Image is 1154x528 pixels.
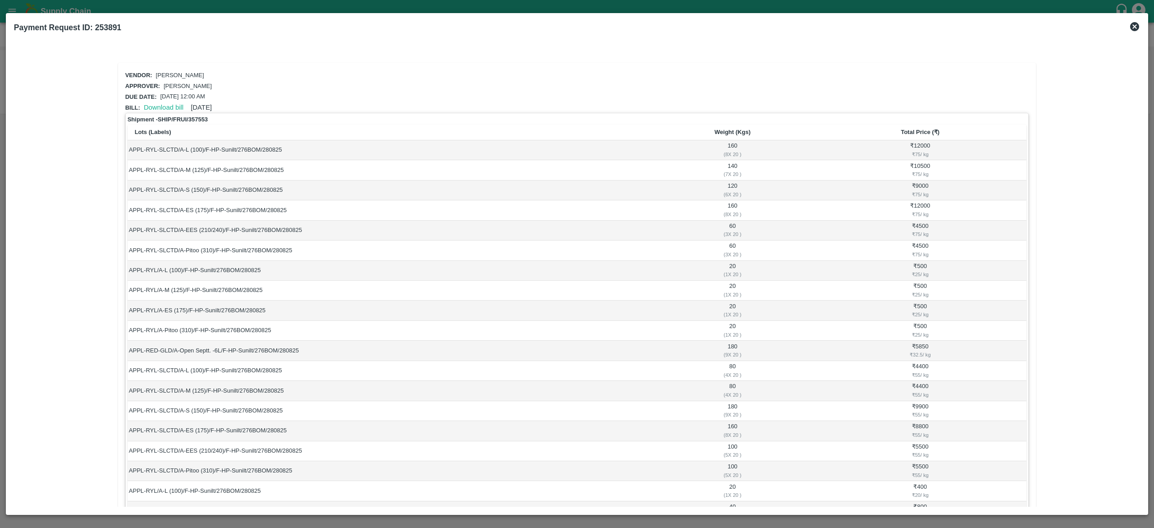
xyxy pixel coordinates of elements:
td: 60 [651,241,814,260]
td: ₹ 4400 [814,361,1026,381]
div: ( 1 X 20 ) [653,331,812,339]
div: ( 8 X 20 ) [653,431,812,439]
td: APPL-RED-GLD/A-Open Septt. -6L/F-HP-Sunilt/276BOM/280825 [128,341,651,361]
td: 180 [651,341,814,361]
p: [PERSON_NAME] [164,82,212,91]
p: [DATE] 12:00 AM [160,93,205,101]
div: ₹ 55 / kg [815,431,1026,439]
td: APPL-RYL/A-M (125)/F-HP-Sunilt/276BOM/280825 [128,501,651,521]
td: 20 [651,321,814,341]
div: ₹ 75 / kg [815,230,1026,238]
div: ₹ 32.5 / kg [815,351,1026,359]
span: Bill: [125,104,140,111]
div: ( 6 X 20 ) [653,190,812,199]
td: APPL-RYL-SLCTD/A-M (125)/F-HP-Sunilt/276BOM/280825 [128,160,651,180]
div: ₹ 55 / kg [815,411,1026,419]
div: ( 8 X 20 ) [653,210,812,218]
div: ( 5 X 20 ) [653,471,812,479]
div: ₹ 75 / kg [815,150,1026,158]
b: Weight (Kgs) [714,129,751,135]
div: ₹ 55 / kg [815,471,1026,479]
div: ₹ 25 / kg [815,270,1026,278]
td: APPL-RYL-SLCTD/A-Pitoo (310)/F-HP-Sunilt/276BOM/280825 [128,241,651,260]
td: ₹ 4500 [814,221,1026,241]
span: Approver: [125,83,160,89]
span: [DATE] [191,104,212,111]
div: ( 1 X 20 ) [653,491,812,499]
td: ₹ 5500 [814,441,1026,461]
td: ₹ 500 [814,301,1026,320]
div: ( 5 X 20 ) [653,451,812,459]
td: ₹ 9000 [814,181,1026,200]
div: ₹ 20 / kg [815,491,1026,499]
div: ( 8 X 20 ) [653,150,812,158]
td: ₹ 10500 [814,160,1026,180]
td: ₹ 8800 [814,421,1026,441]
div: ( 4 X 20 ) [653,391,812,399]
span: Vendor: [125,72,152,79]
td: APPL-RYL/A-M (125)/F-HP-Sunilt/276BOM/280825 [128,281,651,301]
td: APPL-RYL-SLCTD/A-ES (175)/F-HP-Sunilt/276BOM/280825 [128,200,651,220]
td: APPL-RYL-SLCTD/A-EES (210/240)/F-HP-Sunilt/276BOM/280825 [128,221,651,241]
div: ₹ 55 / kg [815,371,1026,379]
div: ₹ 75 / kg [815,190,1026,199]
a: Download bill [144,104,183,111]
td: APPL-RYL/A-L (100)/F-HP-Sunilt/276BOM/280825 [128,481,651,501]
td: 20 [651,481,814,501]
div: ₹ 75 / kg [815,170,1026,178]
td: APPL-RYL-SLCTD/A-Pitoo (310)/F-HP-Sunilt/276BOM/280825 [128,461,651,481]
td: ₹ 800 [814,501,1026,521]
div: ₹ 55 / kg [815,391,1026,399]
td: 160 [651,140,814,160]
td: ₹ 12000 [814,200,1026,220]
td: ₹ 400 [814,481,1026,501]
td: APPL-RYL/A-Pitoo (310)/F-HP-Sunilt/276BOM/280825 [128,321,651,341]
div: ( 9 X 20 ) [653,411,812,419]
div: ₹ 25 / kg [815,310,1026,319]
td: 40 [651,501,814,521]
td: 20 [651,261,814,281]
div: ( 3 X 20 ) [653,230,812,238]
td: ₹ 5850 [814,341,1026,361]
div: ₹ 75 / kg [815,210,1026,218]
td: APPL-RYL-SLCTD/A-S (150)/F-HP-Sunilt/276BOM/280825 [128,401,651,421]
td: ₹ 12000 [814,140,1026,160]
p: [PERSON_NAME] [156,71,204,80]
td: ₹ 500 [814,281,1026,301]
td: APPL-RYL-SLCTD/A-ES (175)/F-HP-Sunilt/276BOM/280825 [128,421,651,441]
td: ₹ 4400 [814,381,1026,401]
td: APPL-RYL-SLCTD/A-L (100)/F-HP-Sunilt/276BOM/280825 [128,361,651,381]
td: 80 [651,381,814,401]
div: ( 4 X 20 ) [653,371,812,379]
td: APPL-RYL/A-ES (175)/F-HP-Sunilt/276BOM/280825 [128,301,651,320]
div: ₹ 75 / kg [815,250,1026,259]
td: 160 [651,421,814,441]
td: 20 [651,281,814,301]
td: 160 [651,200,814,220]
div: ₹ 25 / kg [815,291,1026,299]
td: ₹ 500 [814,261,1026,281]
b: Payment Request ID: 253891 [14,23,121,32]
div: ₹ 25 / kg [815,331,1026,339]
td: APPL-RYL-SLCTD/A-L (100)/F-HP-Sunilt/276BOM/280825 [128,140,651,160]
td: APPL-RYL/A-L (100)/F-HP-Sunilt/276BOM/280825 [128,261,651,281]
td: ₹ 4500 [814,241,1026,260]
div: ( 9 X 20 ) [653,351,812,359]
td: APPL-RYL-SLCTD/A-S (150)/F-HP-Sunilt/276BOM/280825 [128,181,651,200]
td: APPL-RYL-SLCTD/A-M (125)/F-HP-Sunilt/276BOM/280825 [128,381,651,401]
td: ₹ 500 [814,321,1026,341]
div: ( 1 X 20 ) [653,291,812,299]
td: 100 [651,441,814,461]
div: ( 1 X 20 ) [653,270,812,278]
td: 120 [651,181,814,200]
td: 100 [651,461,814,481]
b: Lots (Labels) [135,129,171,135]
b: Total Price (₹) [901,129,939,135]
td: ₹ 9900 [814,401,1026,421]
td: 180 [651,401,814,421]
td: 20 [651,301,814,320]
div: ( 1 X 20 ) [653,310,812,319]
td: 140 [651,160,814,180]
td: 80 [651,361,814,381]
td: ₹ 5500 [814,461,1026,481]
